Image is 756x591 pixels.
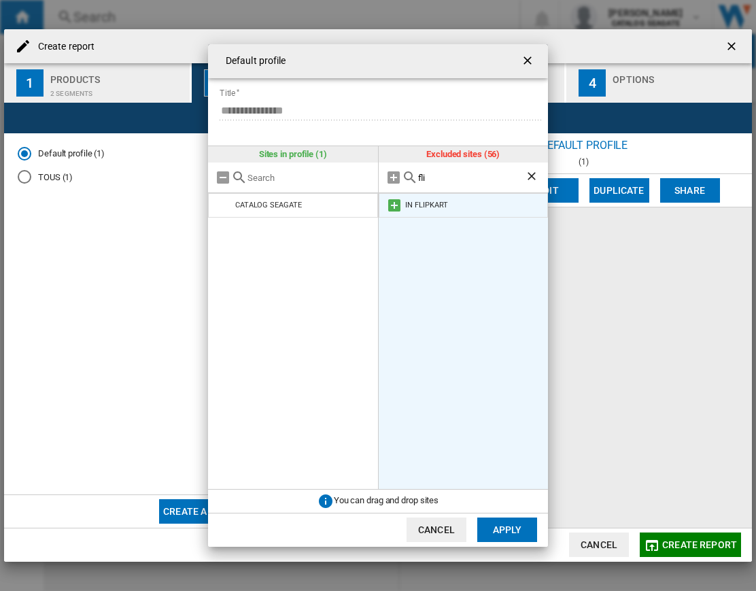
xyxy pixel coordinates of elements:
[405,201,448,209] div: IN FLIPKART
[215,169,231,186] md-icon: Remove all
[477,518,537,542] button: Apply
[334,495,439,505] span: You can drag and drop sites
[379,146,549,163] div: Excluded sites (56)
[515,48,543,75] button: getI18NText('BUTTONS.CLOSE_DIALOG')
[407,518,466,542] button: Cancel
[385,169,402,186] md-icon: Add all
[418,173,526,183] input: Search
[521,54,537,70] ng-md-icon: getI18NText('BUTTONS.CLOSE_DIALOG')
[208,146,378,163] div: Sites in profile (1)
[525,169,541,186] ng-md-icon: Clear search
[219,54,286,68] h4: Default profile
[235,201,302,209] div: CATALOG SEAGATE
[247,173,371,183] input: Search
